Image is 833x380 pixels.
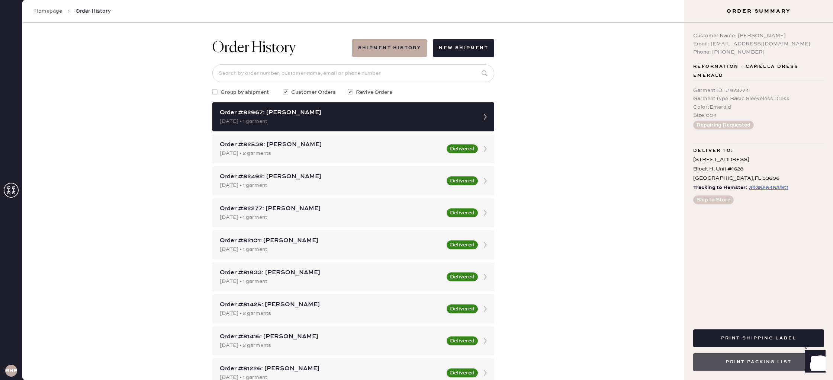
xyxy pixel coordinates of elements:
[220,213,442,221] div: [DATE] • 1 garment
[220,108,473,117] div: Order #82967: [PERSON_NAME]
[24,135,94,145] td: 973774
[220,309,442,317] div: [DATE] • 2 garments
[447,368,478,377] button: Delivered
[433,39,494,57] button: New Shipment
[763,135,808,145] td: 1
[75,7,111,15] span: Order History
[220,140,442,149] div: Order #82538: [PERSON_NAME]
[220,204,442,213] div: Order #82277: [PERSON_NAME]
[94,135,764,145] td: Basic Sleeveless Dress - Reformation - Camella Dress Emerald - Size: 004
[684,7,833,15] h3: Order Summary
[693,155,824,183] div: [STREET_ADDRESS] Block H, Unit #1628 [GEOGRAPHIC_DATA] , FL 33606
[24,273,136,283] td: 82967
[220,364,442,373] div: Order #81226: [PERSON_NAME]
[221,88,269,96] span: Group by shipment
[24,213,808,222] div: Shipment Summary
[24,251,808,260] div: Orders In Shipment :
[693,329,824,347] button: Print Shipping Label
[763,126,808,135] th: QTY
[447,176,478,185] button: Delivered
[447,208,478,217] button: Delivered
[693,86,824,95] div: Garment ID : # 973774
[220,268,442,277] div: Order #81933: [PERSON_NAME]
[405,172,427,194] img: logo
[749,183,788,192] div: https://www.fedex.com/apps/fedextrack/?tracknumbers=393556453901&cntry_code=US
[352,39,427,57] button: Shipment History
[693,62,824,80] span: Reformation - Camella Dress Emerald
[220,245,442,253] div: [DATE] • 1 garment
[220,181,442,189] div: [DATE] • 1 garment
[136,273,321,283] td: [DATE]
[447,144,478,153] button: Delivered
[291,88,336,96] span: Customer Orders
[220,172,442,181] div: Order #82492: [PERSON_NAME]
[212,64,494,82] input: Search by order number, customer name, email or phone number
[24,79,808,88] div: Customer information
[220,300,442,309] div: Order #81425: [PERSON_NAME]
[693,95,824,103] div: Garment Type : Basic Sleeveless Dress
[220,149,442,157] div: [DATE] • 2 garments
[212,39,296,57] h1: Order History
[388,292,443,298] img: logo
[220,332,442,341] div: Order #81416: [PERSON_NAME]
[693,32,824,40] div: Customer Name: [PERSON_NAME]
[747,183,788,192] a: 393556453901
[220,341,442,349] div: [DATE] • 2 garments
[447,240,478,249] button: Delivered
[94,126,764,135] th: Description
[24,59,808,68] div: Order # 82967
[220,236,442,245] div: Order #82101: [PERSON_NAME]
[356,88,392,96] span: Revive Orders
[693,121,754,130] button: Repairing Requested
[24,264,136,273] th: ID
[693,111,824,119] div: Size : 004
[388,147,443,153] img: Logo
[611,264,808,273] th: # Garments
[320,264,611,273] th: Customer
[447,304,478,313] button: Delivered
[693,40,824,48] div: Email: [EMAIL_ADDRESS][DOMAIN_NAME]
[693,146,733,155] span: Deliver to:
[693,183,747,192] span: Tracking to Hemster:
[447,336,478,345] button: Delivered
[24,126,94,135] th: ID
[693,353,824,371] button: Print Packing List
[798,347,830,379] iframe: Front Chat
[447,272,478,281] button: Delivered
[34,7,62,15] a: Homepage
[320,273,611,283] td: [PERSON_NAME]
[24,50,808,59] div: Packing slip
[24,222,808,231] div: Shipment #107822
[693,195,734,204] button: Ship to Store
[611,273,808,283] td: 1
[5,368,17,373] h3: RHPA
[693,103,824,111] div: Color : Emerald
[24,231,808,240] div: Reformation [GEOGRAPHIC_DATA]
[405,9,427,31] img: logo
[220,117,473,125] div: [DATE] • 1 garment
[693,334,824,341] a: Print Shipping Label
[220,277,442,285] div: [DATE] • 1 garment
[136,264,321,273] th: Order Date
[24,88,808,115] div: # 88992 [PERSON_NAME] [PERSON_NAME] [EMAIL_ADDRESS][DOMAIN_NAME]
[693,48,824,56] div: Phone: [PHONE_NUMBER]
